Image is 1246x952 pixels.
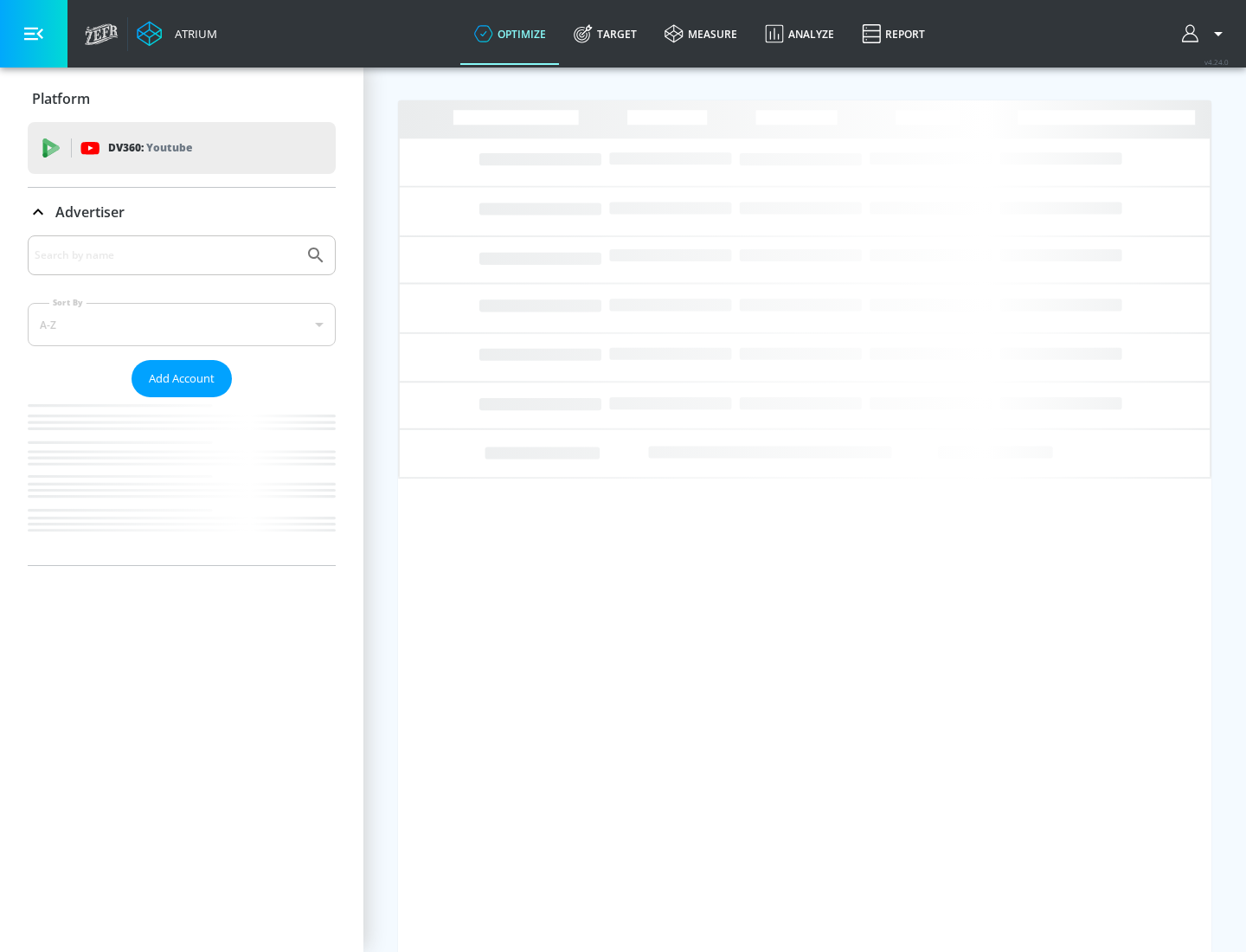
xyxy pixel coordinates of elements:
a: Atrium [137,21,217,47]
p: Platform [32,89,90,108]
a: measure [651,3,751,65]
div: Advertiser [28,188,336,236]
nav: list of Advertiser [28,397,336,565]
button: Add Account [132,360,232,397]
p: Advertiser [55,203,125,222]
div: Atrium [168,26,217,42]
a: optimize [460,3,560,65]
a: Target [560,3,651,65]
div: Platform [28,74,336,123]
a: Analyze [751,3,848,65]
div: Advertiser [28,235,336,565]
div: A-Z [28,303,336,346]
p: DV360: [108,138,192,158]
p: Youtube [146,138,192,157]
span: v 4.24.0 [1204,57,1229,67]
span: Add Account [149,369,215,389]
input: Search by name [35,244,297,267]
div: DV360: Youtube [28,122,336,174]
label: Sort By [49,297,87,308]
a: Report [848,3,939,65]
